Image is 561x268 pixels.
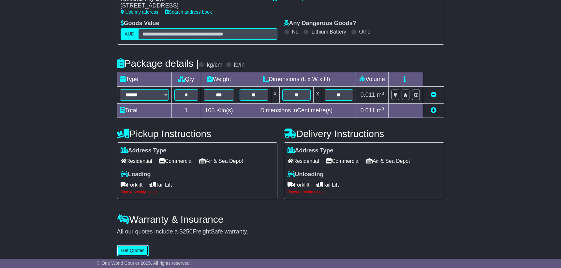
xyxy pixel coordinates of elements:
[377,107,384,114] span: m
[271,87,279,104] td: x
[284,128,444,139] h4: Delivery Instructions
[121,147,167,154] label: Address Type
[121,180,143,190] span: Forklift
[377,92,384,98] span: m
[313,87,322,104] td: x
[356,72,389,87] td: Volume
[117,72,171,87] td: Type
[284,20,356,27] label: Any Dangerous Goods?
[165,9,212,15] a: Search address book
[159,156,193,166] span: Commercial
[205,107,215,114] span: 105
[121,20,159,27] label: Goods Value
[359,29,372,35] label: Other
[326,156,360,166] span: Commercial
[183,228,193,235] span: 250
[361,107,375,114] span: 0.011
[149,180,172,190] span: Tail Lift
[361,92,375,98] span: 0.011
[97,261,191,266] span: © One World Courier 2025. All rights reserved.
[237,104,356,118] td: Dimensions in Centimetre(s)
[288,180,310,190] span: Forklift
[288,147,333,154] label: Address Type
[117,58,199,69] h4: Package details |
[207,62,222,69] label: kg/cm
[117,104,171,118] td: Total
[121,2,265,9] div: [STREET_ADDRESS]
[121,190,274,194] div: Please provide value
[288,156,319,166] span: Residential
[117,245,149,256] button: Get Quotes
[382,106,384,111] sup: 3
[171,104,201,118] td: 1
[234,62,244,69] label: lb/in
[117,228,444,235] div: All our quotes include a $ FreightSafe warranty.
[237,72,356,87] td: Dimensions (L x W x H)
[121,171,151,178] label: Loading
[382,91,384,96] sup: 3
[316,180,339,190] span: Tail Lift
[288,171,324,178] label: Unloading
[431,107,436,114] a: Add new item
[288,190,441,194] div: Please provide value
[201,104,237,118] td: Kilo(s)
[311,29,346,35] label: Lithium Battery
[431,92,436,98] a: Remove this item
[199,156,243,166] span: Air & Sea Depot
[121,28,139,40] label: AUD
[121,156,152,166] span: Residential
[117,214,444,225] h4: Warranty & Insurance
[121,9,158,15] a: Use my address
[171,72,201,87] td: Qty
[366,156,410,166] span: Air & Sea Depot
[292,29,299,35] label: No
[201,72,237,87] td: Weight
[117,128,277,139] h4: Pickup Instructions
